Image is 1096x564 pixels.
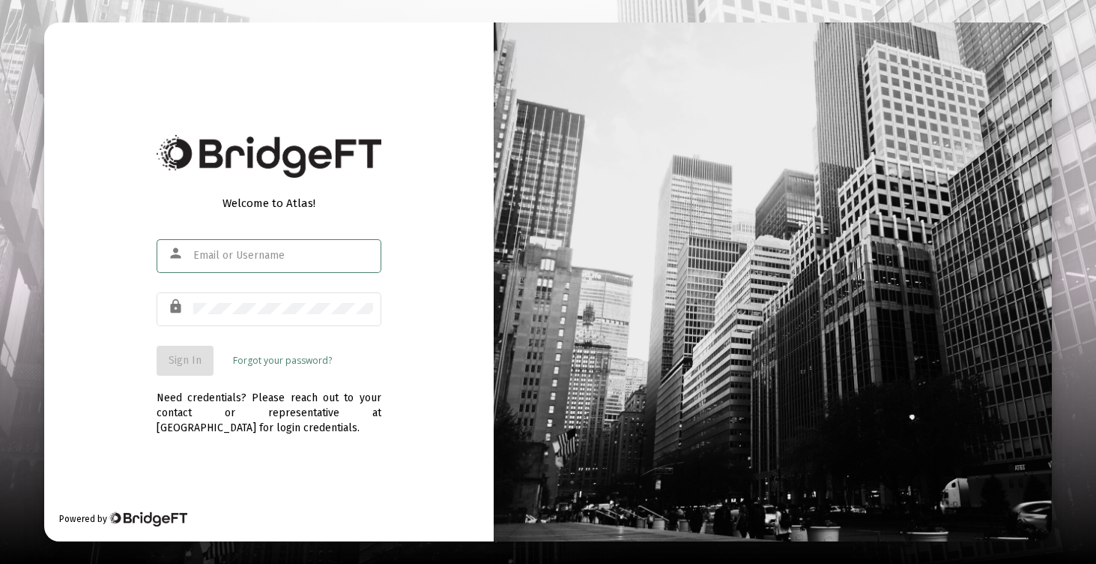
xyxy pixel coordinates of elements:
a: Forgot your password? [233,353,332,368]
img: Bridge Financial Technology Logo [157,135,381,178]
mat-icon: lock [168,298,186,316]
button: Sign In [157,346,214,376]
mat-icon: person [168,244,186,262]
input: Email or Username [193,250,373,262]
div: Powered by [59,511,187,526]
div: Welcome to Atlas! [157,196,381,211]
img: Bridge Financial Technology Logo [109,511,187,526]
span: Sign In [169,354,202,367]
div: Need credentials? Please reach out to your contact or representative at [GEOGRAPHIC_DATA] for log... [157,376,381,436]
